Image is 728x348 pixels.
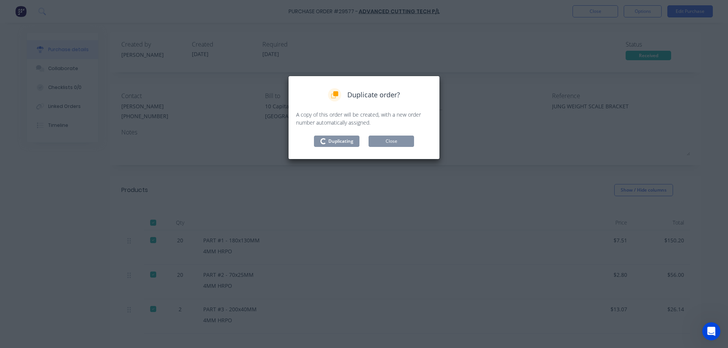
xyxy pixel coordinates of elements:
iframe: Intercom live chat [702,322,720,340]
p: A copy of this order will be created, with a new order number automatically assigned. [296,111,432,126]
button: Duplicating [314,136,359,147]
span: Duplicate order? [347,90,400,100]
button: Close [369,136,414,147]
span: Duplicating [328,138,353,145]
